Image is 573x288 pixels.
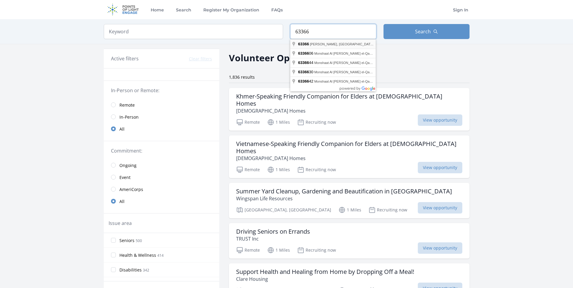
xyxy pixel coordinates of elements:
span: 63366 [298,42,309,46]
a: Event [104,171,219,183]
p: Remote [236,119,260,126]
h3: Vietnamese-Speaking Friendly Companion for Elders at [DEMOGRAPHIC_DATA] Homes [236,140,462,155]
span: Monshaat Al [PERSON_NAME] el-Qanater, [GEOGRAPHIC_DATA] [314,52,413,55]
p: Recruiting now [297,247,336,254]
span: All [119,199,125,205]
span: 1,836 results [229,74,255,80]
p: [GEOGRAPHIC_DATA], [GEOGRAPHIC_DATA] [236,206,331,214]
span: Monshaat Al [PERSON_NAME] el-Qanater, [GEOGRAPHIC_DATA] [314,70,413,74]
span: Remote [119,102,135,108]
span: 63366 [298,79,309,83]
span: AmeriCorps [119,186,143,193]
span: 63366 [298,70,309,74]
span: Monshaat Al [PERSON_NAME] el-Qanater, [GEOGRAPHIC_DATA] [314,80,413,83]
a: All [104,195,219,207]
h3: Support Health and Healing from Home by Dropping Off a Meal! [236,268,414,275]
span: 06 [298,51,314,56]
legend: Commitment: [111,147,212,154]
h3: Khmer-Speaking Friendly Companion for Elders at [DEMOGRAPHIC_DATA] Homes [236,93,462,107]
p: Wingspan Life Resources [236,195,452,202]
p: [DEMOGRAPHIC_DATA] Homes [236,107,462,114]
a: Ongoing [104,159,219,171]
span: View opportunity [418,162,462,173]
a: Summer Yard Cleanup, Gardening and Beautification in [GEOGRAPHIC_DATA] Wingspan Life Resources [G... [229,183,470,218]
span: Seniors [119,238,134,244]
a: All [104,123,219,135]
p: Recruiting now [297,166,336,173]
button: Clear filters [189,56,212,62]
span: [PERSON_NAME], [GEOGRAPHIC_DATA], [GEOGRAPHIC_DATA] [310,42,410,46]
span: View opportunity [418,242,462,254]
a: In-Person [104,111,219,123]
span: 414 [157,253,164,258]
span: All [119,126,125,132]
input: Location [290,24,376,39]
a: Remote [104,99,219,111]
p: 1 Miles [267,119,290,126]
legend: Issue area [109,220,132,227]
a: Vietnamese-Speaking Friendly Companion for Elders at [DEMOGRAPHIC_DATA] Homes [DEMOGRAPHIC_DATA] ... [229,135,470,178]
p: 1 Miles [267,247,290,254]
p: Clare Housing [236,275,414,283]
h3: Driving Seniors on Errands [236,228,310,235]
p: TRUST Inc [236,235,310,242]
h3: Active filters [111,55,139,62]
p: Recruiting now [368,206,407,214]
input: Disabilities 342 [111,267,116,272]
span: View opportunity [418,202,462,214]
p: 1 Miles [267,166,290,173]
span: 63366 [298,51,309,56]
p: Remote [236,247,260,254]
p: 1 Miles [338,206,361,214]
input: Seniors 500 [111,238,116,243]
button: Search [384,24,470,39]
input: Keyword [104,24,283,39]
span: Health & Wellness [119,252,156,258]
p: Recruiting now [297,119,336,126]
p: [DEMOGRAPHIC_DATA] Homes [236,155,462,162]
h2: Volunteer Opportunities [229,51,340,65]
span: Ongoing [119,162,137,168]
span: 342 [143,268,149,273]
span: Event [119,174,131,180]
a: Driving Seniors on Errands TRUST Inc Remote 1 Miles Recruiting now View opportunity [229,223,470,259]
input: Health & Wellness 414 [111,253,116,257]
span: Disabilities [119,267,142,273]
span: 63366 [298,60,309,65]
span: View opportunity [418,114,462,126]
span: 30 [298,70,314,74]
a: Khmer-Speaking Friendly Companion for Elders at [DEMOGRAPHIC_DATA] Homes [DEMOGRAPHIC_DATA] Homes... [229,88,470,131]
span: 44 [298,60,314,65]
span: 42 [298,79,314,83]
span: Search [415,28,431,35]
h3: Summer Yard Cleanup, Gardening and Beautification in [GEOGRAPHIC_DATA] [236,188,452,195]
span: In-Person [119,114,139,120]
span: Monshaat Al [PERSON_NAME] el-Qanater, [GEOGRAPHIC_DATA] [314,61,413,65]
legend: In-Person or Remote: [111,87,212,94]
a: AmeriCorps [104,183,219,195]
p: Remote [236,166,260,173]
span: 500 [136,238,142,243]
